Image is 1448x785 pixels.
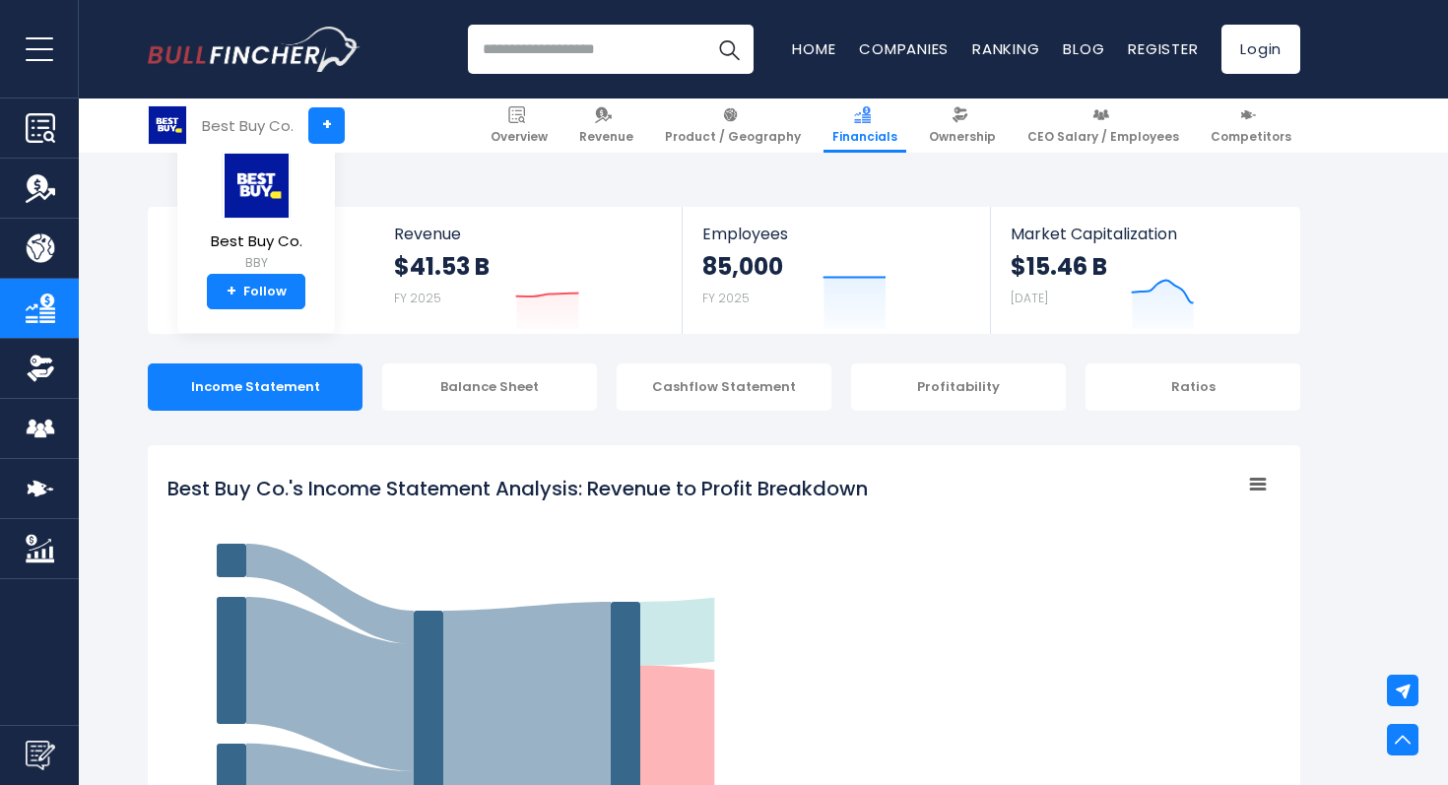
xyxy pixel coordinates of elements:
a: Financials [823,98,906,153]
a: Revenue $41.53 B FY 2025 [374,207,683,334]
small: FY 2025 [394,290,441,306]
img: Bullfincher logo [148,27,361,72]
a: Login [1221,25,1300,74]
strong: $15.46 B [1011,251,1107,282]
span: Best Buy Co. [211,233,302,250]
a: Ownership [920,98,1005,153]
div: Best Buy Co. [202,114,294,137]
span: Employees [702,225,969,243]
a: Revenue [570,98,642,153]
tspan: Best Buy Co.'s Income Statement Analysis: Revenue to Profit Breakdown [167,475,868,502]
a: Overview [482,98,557,153]
div: Balance Sheet [382,363,597,411]
div: Ratios [1086,363,1300,411]
span: CEO Salary / Employees [1027,129,1179,145]
a: + [308,107,345,144]
strong: + [227,283,236,300]
a: Register [1128,38,1198,59]
a: Product / Geography [656,98,810,153]
a: Competitors [1202,98,1300,153]
a: CEO Salary / Employees [1019,98,1188,153]
a: Ranking [972,38,1039,59]
a: Companies [859,38,949,59]
strong: 85,000 [702,251,783,282]
span: Revenue [394,225,663,243]
small: BBY [211,254,302,272]
span: Market Capitalization [1011,225,1279,243]
span: Revenue [579,129,633,145]
a: +Follow [207,274,305,309]
button: Search [704,25,754,74]
span: Overview [491,129,548,145]
div: Income Statement [148,363,362,411]
span: Ownership [929,129,996,145]
a: Home [792,38,835,59]
strong: $41.53 B [394,251,490,282]
small: [DATE] [1011,290,1048,306]
span: Financials [832,129,897,145]
a: Best Buy Co. BBY [210,152,303,275]
a: Blog [1063,38,1104,59]
span: Competitors [1211,129,1291,145]
a: Market Capitalization $15.46 B [DATE] [991,207,1298,334]
a: Employees 85,000 FY 2025 [683,207,989,334]
a: Go to homepage [148,27,360,72]
small: FY 2025 [702,290,750,306]
img: BBY logo [149,106,186,144]
img: BBY logo [222,153,291,219]
div: Cashflow Statement [617,363,831,411]
img: Ownership [26,354,55,383]
div: Profitability [851,363,1066,411]
span: Product / Geography [665,129,801,145]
